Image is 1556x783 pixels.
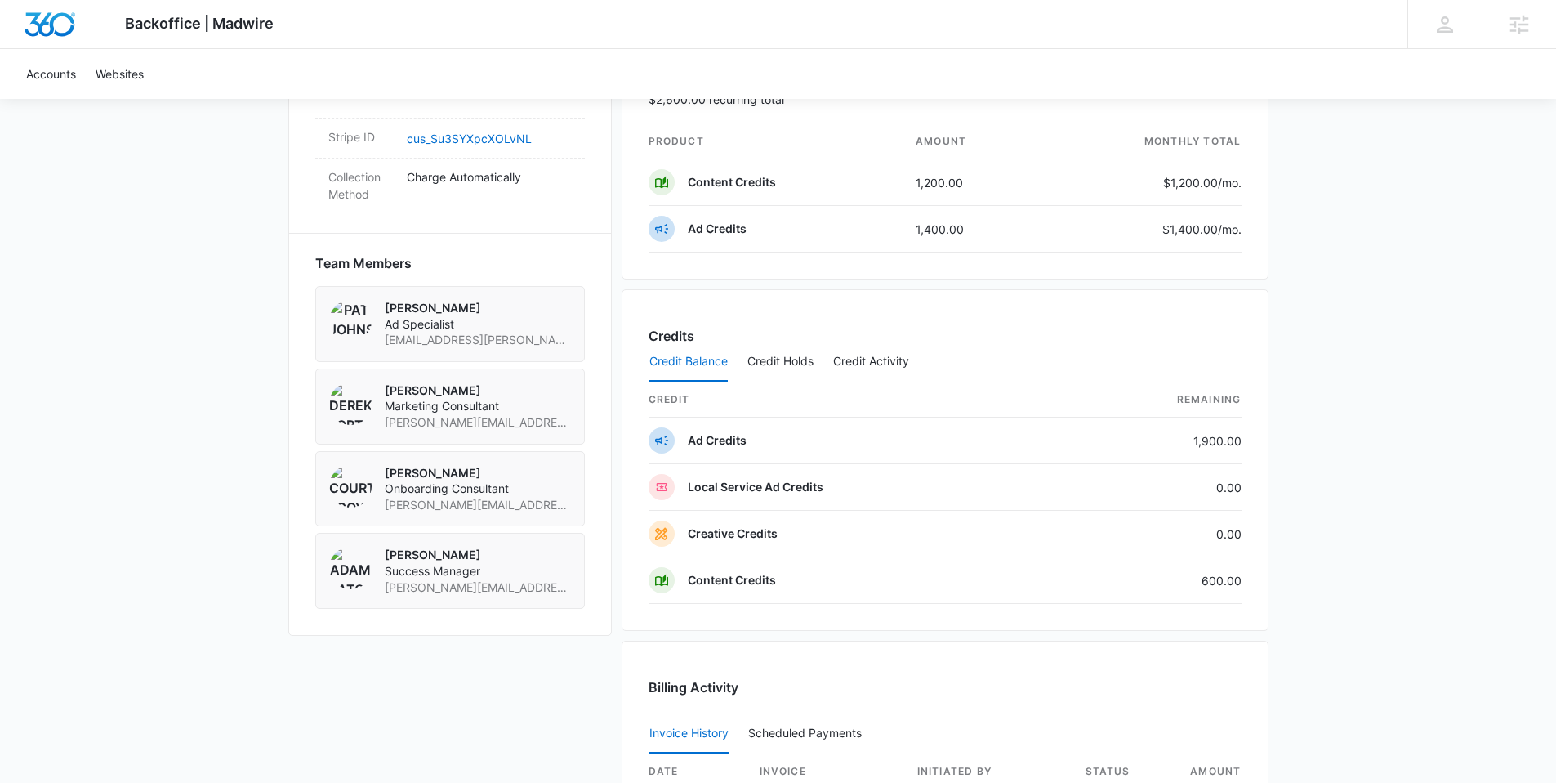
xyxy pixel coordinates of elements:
th: credit [649,383,1068,418]
span: Marketing Consultant [385,398,571,414]
p: [PERSON_NAME] [385,383,571,399]
img: Derek Fortier [329,383,372,425]
p: [PERSON_NAME] [385,300,571,316]
td: 1,200.00 [903,159,1042,206]
p: Charge Automatically [407,168,572,186]
span: Ad Specialist [385,316,571,333]
button: Credit Activity [833,342,909,382]
td: 1,400.00 [903,206,1042,253]
a: Accounts [16,49,86,99]
dt: Collection Method [328,168,394,203]
td: 1,900.00 [1068,418,1242,464]
span: [PERSON_NAME][EMAIL_ADDRESS][PERSON_NAME][DOMAIN_NAME] [385,414,571,431]
span: Onboarding Consultant [385,481,571,497]
div: Collection MethodCharge Automatically [315,159,585,213]
td: 600.00 [1068,557,1242,604]
span: [EMAIL_ADDRESS][PERSON_NAME][DOMAIN_NAME] [385,332,571,348]
p: Ad Credits [688,432,747,449]
span: /mo. [1218,222,1242,236]
p: [PERSON_NAME] [385,465,571,481]
th: monthly total [1042,124,1242,159]
span: [PERSON_NAME][EMAIL_ADDRESS][PERSON_NAME][DOMAIN_NAME] [385,497,571,513]
h3: Billing Activity [649,678,1242,697]
p: Ad Credits [688,221,747,237]
a: cus_Su3SYXpcXOLvNL [407,132,532,145]
p: Content Credits [688,572,776,588]
span: [PERSON_NAME][EMAIL_ADDRESS][PERSON_NAME][DOMAIN_NAME] [385,579,571,596]
span: /mo. [1218,176,1242,190]
p: $2,600.00 recurring total [649,91,784,108]
dt: Stripe ID [328,128,394,145]
td: 0.00 [1068,511,1242,557]
div: Scheduled Payments [748,727,868,739]
p: [PERSON_NAME] [385,547,571,563]
th: amount [903,124,1042,159]
img: Courtney Coy [329,465,372,508]
img: Adam Eaton [329,547,372,589]
td: 0.00 [1068,464,1242,511]
p: $1,200.00 [1163,174,1242,191]
div: Stripe IDcus_Su3SYXpcXOLvNL [315,119,585,159]
p: Creative Credits [688,526,778,542]
span: Backoffice | Madwire [125,15,274,32]
p: $1,400.00 [1162,221,1242,238]
th: Remaining [1068,383,1242,418]
a: Websites [86,49,154,99]
p: Local Service Ad Credits [688,479,823,495]
button: Invoice History [649,714,729,754]
h3: Credits [649,326,694,346]
button: Credit Holds [747,342,814,382]
img: Pat Johnson [329,300,372,342]
p: Content Credits [688,174,776,190]
span: Success Manager [385,563,571,579]
button: Credit Balance [649,342,728,382]
th: product [649,124,903,159]
span: Team Members [315,253,412,273]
